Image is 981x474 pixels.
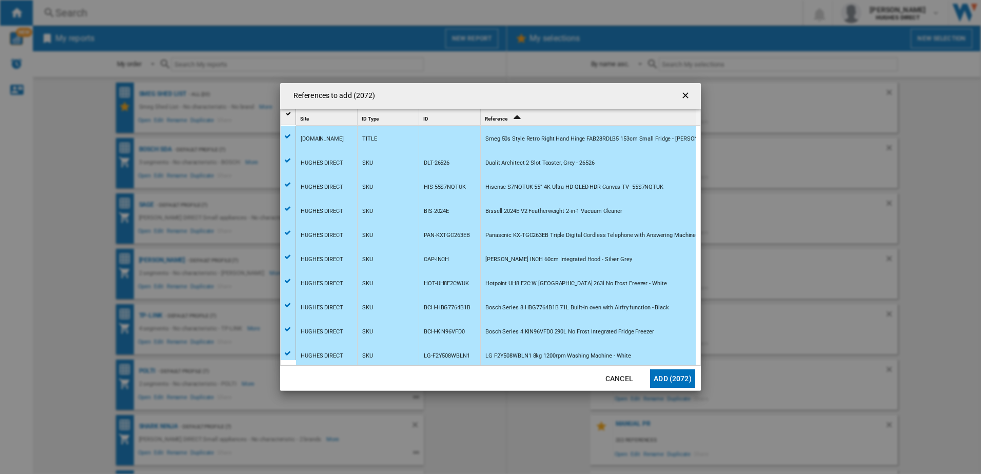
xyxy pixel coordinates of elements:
[301,200,343,223] div: HUGHES DIRECT
[424,296,470,320] div: BCH-HBG7764B1B
[360,109,419,125] div: Sort None
[362,272,373,295] div: SKU
[362,296,373,320] div: SKU
[301,224,343,247] div: HUGHES DIRECT
[485,116,507,122] span: Reference
[424,272,469,295] div: HOT-UH8F2CWUK
[288,91,375,101] h4: References to add (2072)
[424,344,470,368] div: LG-F2Y508WBLN1
[485,175,663,199] div: Hisense S7NQTUK 55" 4K Ultra HD QLED HDR Canvas TV- 55S7NQTUK
[485,127,742,151] div: Smeg 50s Style Retro Right Hand Hinge FAB28RDLB5 153cm Small Fridge - [PERSON_NAME] - D Rated
[676,86,697,106] button: getI18NText('BUTTONS.CLOSE_DIALOG')
[362,151,373,175] div: SKU
[597,369,642,388] button: Cancel
[362,344,373,368] div: SKU
[298,109,357,125] div: Site Sort None
[301,320,343,344] div: HUGHES DIRECT
[301,127,344,151] div: [DOMAIN_NAME]
[421,109,480,125] div: ID Sort None
[485,344,631,368] div: LG F2Y508WBLN1 8kg 1200rpm Washing Machine - White
[485,248,632,271] div: [PERSON_NAME] INCH 60cm Integrated Hood - Silver Grey
[508,116,525,122] span: Sort Ascending
[483,109,696,125] div: Sort Ascending
[424,175,466,199] div: HIS-55S7NQTUK
[485,296,669,320] div: Bosch Series 8 HBG7764B1B 71L Built-in oven with Airfry function - Black
[485,200,622,223] div: Bissell 2024E V2 Featherweight 2-in-1 Vacuum Cleaner
[362,200,373,223] div: SKU
[483,109,696,125] div: Reference Sort Ascending
[301,344,343,368] div: HUGHES DIRECT
[362,127,377,151] div: TITLE
[301,175,343,199] div: HUGHES DIRECT
[301,272,343,295] div: HUGHES DIRECT
[362,320,373,344] div: SKU
[301,248,343,271] div: HUGHES DIRECT
[424,200,449,223] div: BIS-2024E
[423,116,428,122] span: ID
[680,90,693,103] ng-md-icon: getI18NText('BUTTONS.CLOSE_DIALOG')
[485,224,696,247] div: Panasonic KX-TGC263EB Triple Digital Cordless Telephone with Answering Machine
[650,369,695,388] button: Add (2072)
[301,151,343,175] div: HUGHES DIRECT
[360,109,419,125] div: ID Type Sort None
[301,296,343,320] div: HUGHES DIRECT
[362,248,373,271] div: SKU
[362,116,379,122] span: ID Type
[421,109,480,125] div: Sort None
[362,224,373,247] div: SKU
[424,248,449,271] div: CAP-INCH
[300,116,309,122] span: Site
[485,272,666,295] div: Hotpoint UH8 F2C W [GEOGRAPHIC_DATA] 263l No Frost Freezer - White
[485,151,595,175] div: Dualit Architect 2 Slot Toaster, Grey - 26526
[298,109,357,125] div: Sort None
[485,320,654,344] div: Bosch Series 4 KIN96VFD0 290L No Frost Integrated Fridge Freezer
[424,224,470,247] div: PAN-KXTGC263EB
[424,320,465,344] div: BCH-KIN96VFD0
[362,175,373,199] div: SKU
[424,151,449,175] div: DLT-26526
